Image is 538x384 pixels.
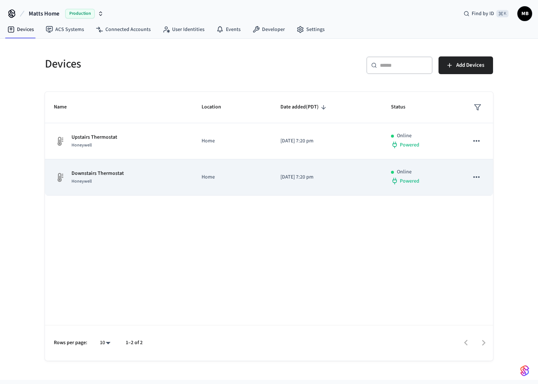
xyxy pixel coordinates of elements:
span: Powered [400,177,419,185]
p: [DATE] 7:20 pm [280,173,373,181]
a: ACS Systems [40,23,90,36]
a: Connected Accounts [90,23,157,36]
p: Online [397,168,412,176]
p: 1–2 of 2 [126,339,143,347]
a: Developer [247,23,291,36]
span: Status [391,101,415,113]
p: Home [202,173,263,181]
a: Devices [1,23,40,36]
p: Upstairs Thermostat [71,134,117,141]
span: MB [518,7,531,20]
span: Name [54,101,76,113]
a: User Identities [157,23,210,36]
span: Date added(PDT) [280,101,328,113]
p: [DATE] 7:20 pm [280,137,373,145]
div: Find by ID⌘ K [458,7,514,20]
a: Settings [291,23,331,36]
p: Downstairs Thermostat [71,170,124,177]
button: Add Devices [439,56,493,74]
span: Honeywell [71,178,92,184]
p: Rows per page: [54,339,87,347]
span: Find by ID [472,10,494,17]
span: Matts Home [29,9,59,18]
span: ⌘ K [496,10,509,17]
span: Production [65,9,95,18]
table: sticky table [45,92,493,196]
span: Honeywell [71,142,92,148]
span: Add Devices [456,60,484,70]
div: 10 [96,338,114,348]
img: SeamLogoGradient.69752ec5.svg [520,365,529,377]
img: thermostat_fallback [54,172,66,183]
p: Online [397,132,412,140]
p: Home [202,137,263,145]
h5: Devices [45,56,265,72]
span: Location [202,101,231,113]
span: Powered [400,141,419,149]
img: thermostat_fallback [54,135,66,147]
button: MB [517,6,532,21]
a: Events [210,23,247,36]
